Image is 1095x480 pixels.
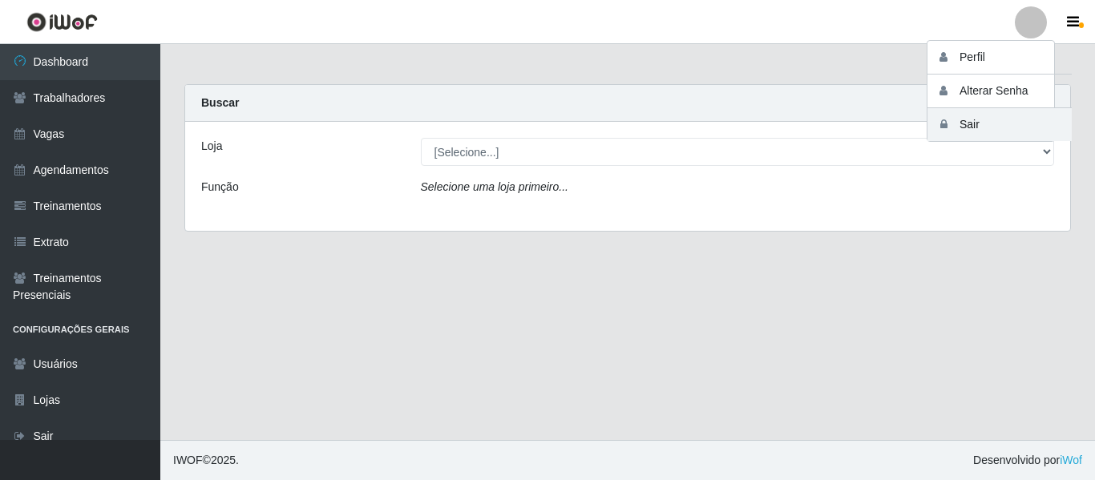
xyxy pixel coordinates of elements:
img: CoreUI Logo [26,12,98,32]
span: Desenvolvido por [973,452,1082,469]
span: IWOF [173,454,203,466]
i: Selecione uma loja primeiro... [421,180,568,193]
a: iWof [1060,454,1082,466]
button: Sair [927,108,1072,141]
strong: Buscar [201,96,239,109]
button: Alterar Senha [927,75,1072,108]
span: © 2025 . [173,452,239,469]
button: Perfil [927,41,1072,75]
label: Função [201,179,239,196]
label: Loja [201,138,222,155]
